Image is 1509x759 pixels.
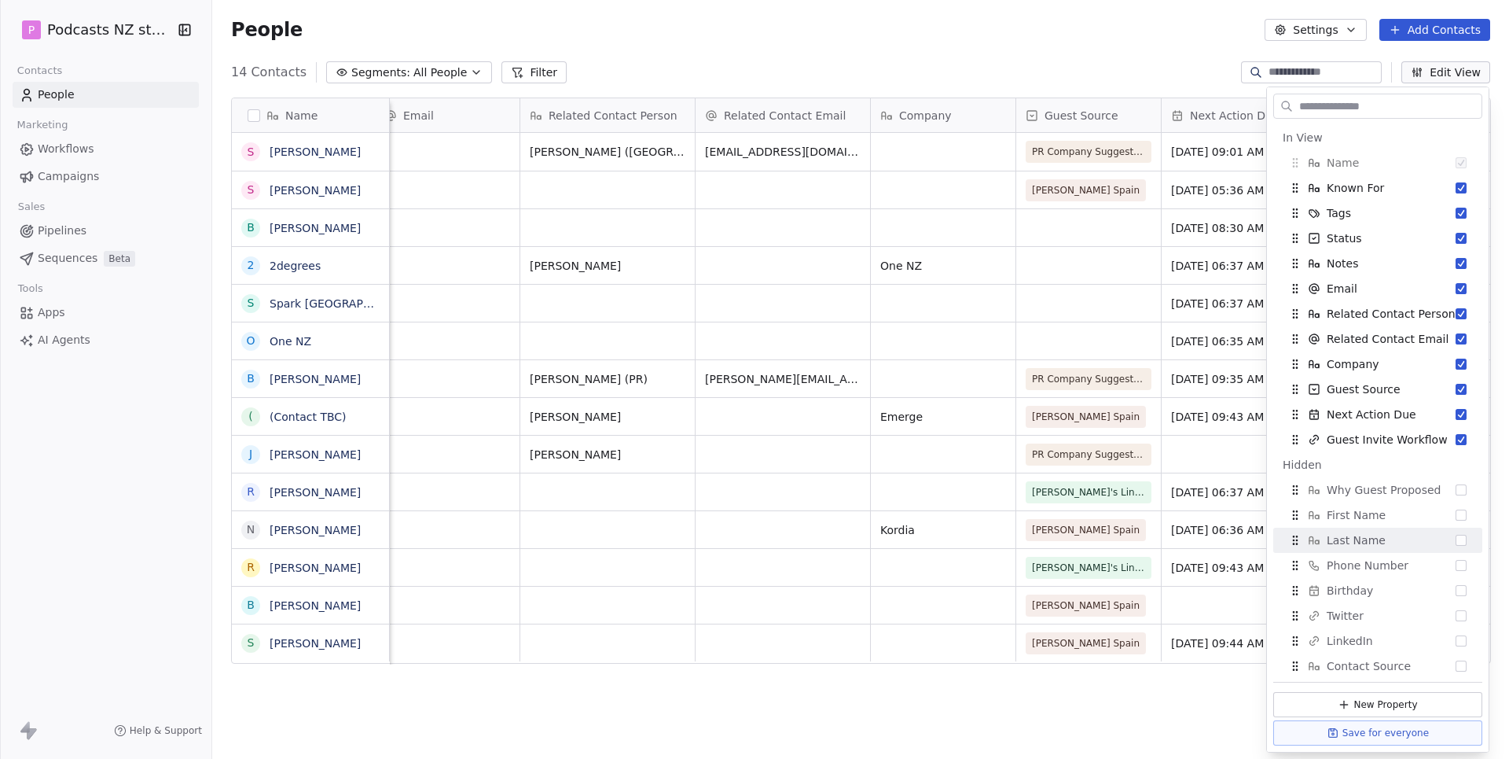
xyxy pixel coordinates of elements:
a: (Contact TBC) [270,411,347,423]
div: Contact Source [1273,654,1482,679]
span: Related Contact Person [1327,306,1456,322]
a: [PERSON_NAME] [270,184,361,197]
a: Apps [13,300,199,326]
div: First Name [1273,503,1482,528]
span: [DATE] 06:35 AM [1171,333,1297,349]
div: grid [232,133,390,728]
div: Name [1273,150,1482,175]
span: P [28,22,35,38]
div: Why Guest Proposed [1273,477,1482,503]
span: Marketing [10,113,75,137]
span: Email [1327,281,1357,297]
span: [DATE] 06:37 AM [1171,485,1297,500]
span: [DATE] 06:36 AM [1171,522,1297,538]
span: Email [403,108,434,123]
div: Known For [1273,175,1482,201]
span: Related Contact Email [724,108,846,123]
button: PPodcasts NZ studio [19,17,167,43]
span: LinkedIn [1327,633,1373,649]
a: Help & Support [114,724,202,737]
span: PR Company Suggestion [1032,447,1145,462]
span: Campaigns [38,168,99,185]
div: J [249,446,252,462]
div: Related Contact Person [520,98,695,132]
a: [PERSON_NAME] [270,448,361,461]
span: [DATE] 09:43 AM [1171,560,1297,576]
button: Filter [501,61,567,83]
a: Spark [GEOGRAPHIC_DATA] [270,297,420,310]
span: Pipelines [38,223,86,239]
span: Next Action Due [1327,407,1416,422]
div: ( [248,408,252,425]
div: Company [1273,352,1482,377]
span: Workflows [38,141,94,157]
span: [PERSON_NAME] Spain [1032,598,1140,613]
div: B [247,219,255,236]
div: Next Action DueIST [1162,98,1306,132]
span: Contact Source [1327,658,1411,674]
span: Segments: [351,64,410,81]
button: Add Contacts [1379,19,1490,41]
div: N [247,521,255,538]
span: [DATE] 09:43 AM [1171,409,1297,425]
span: [DATE] 06:37 AM [1171,296,1297,311]
button: Settings [1265,19,1366,41]
button: Edit View [1401,61,1490,83]
span: Birthday [1327,583,1373,599]
span: [PERSON_NAME] Spain [1032,182,1140,198]
span: [PERSON_NAME] ([GEOGRAPHIC_DATA]) [530,144,685,160]
a: Campaigns [13,164,199,190]
span: [PERSON_NAME] Spain [1032,522,1140,538]
div: Email [375,98,520,132]
div: Company [871,98,1015,132]
div: Twitter [1273,603,1482,628]
span: First Name [1327,507,1386,523]
span: Name [285,108,318,123]
span: AI Agents [38,332,90,348]
span: Beta [104,251,135,267]
a: People [13,82,199,108]
span: Tools [11,277,50,300]
span: [PERSON_NAME][EMAIL_ADDRESS][PERSON_NAME][DOMAIN_NAME] [705,371,861,387]
div: Email [1273,276,1482,301]
span: PR Company Suggestion [1032,371,1145,387]
div: Status [1273,226,1482,251]
span: Guest Invite Workflow [1327,432,1448,448]
span: [PERSON_NAME]'s LinkedIn [1032,560,1145,576]
a: [PERSON_NAME] [270,373,361,385]
span: Company [1327,356,1379,372]
div: Related Contact Person [1273,301,1482,326]
span: Podcasts NZ studio [47,20,173,40]
a: [PERSON_NAME] [270,146,361,158]
div: Notes [1273,251,1482,276]
span: Next Action Due [1190,108,1280,123]
span: Sales [11,195,52,219]
span: Twitter [1327,608,1364,624]
span: [PERSON_NAME] [530,258,685,274]
button: New Property [1273,692,1482,717]
span: Why Guest Proposed [1327,482,1441,498]
a: SequencesBeta [13,245,199,271]
span: All People [413,64,467,81]
a: Pipelines [13,218,199,244]
div: Name [232,98,389,132]
span: 14 Contacts [231,63,307,82]
span: Related Contact Email [1327,331,1448,347]
div: S [248,295,255,311]
span: [EMAIL_ADDRESS][DOMAIN_NAME] [705,144,861,160]
span: Known For [1327,180,1384,196]
span: Sequences [38,250,97,267]
a: AI Agents [13,327,199,353]
span: [DATE] 08:30 AM [1171,220,1297,236]
span: [PERSON_NAME] (PR) [530,371,685,387]
a: One NZ [270,335,311,348]
span: Status [1327,230,1362,246]
span: [PERSON_NAME] [530,409,685,425]
a: 2degrees [270,260,321,272]
div: Last Name [1273,528,1482,553]
span: Notes [1327,256,1358,271]
div: S [248,635,255,651]
div: R [247,559,255,576]
div: Next Action Due [1273,402,1482,427]
div: Phone Number [1273,553,1482,578]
